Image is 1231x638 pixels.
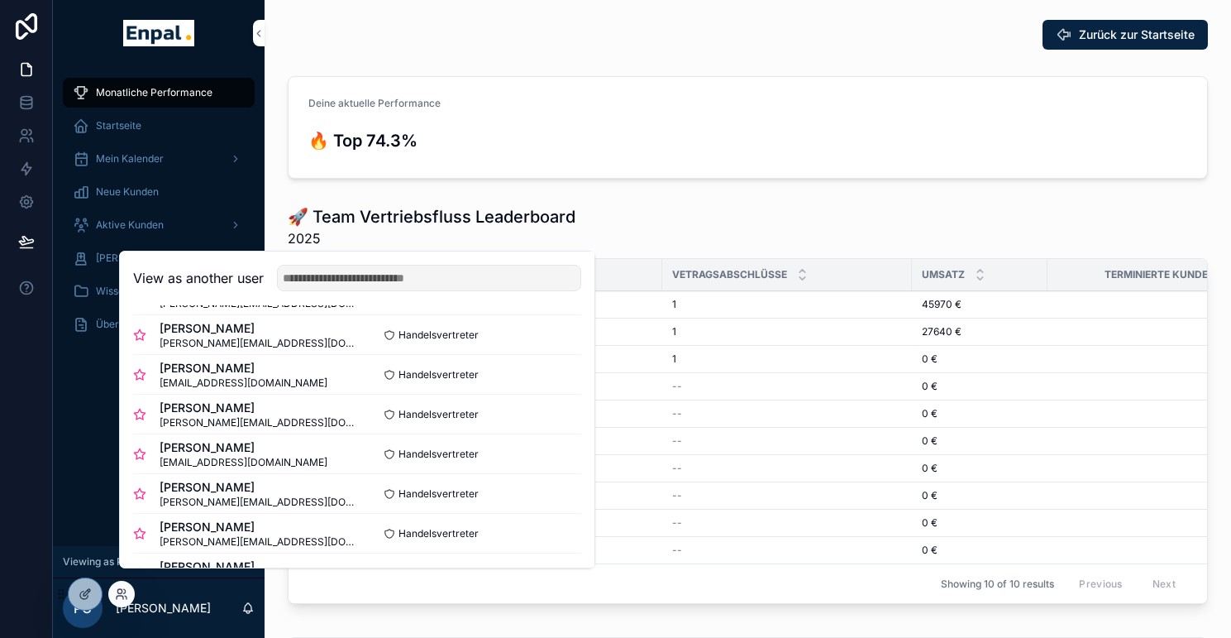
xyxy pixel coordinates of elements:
span: 1 [1047,325,1226,338]
a: -- [672,544,902,557]
a: 0 € [922,489,1038,502]
span: 0 € [922,434,938,448]
span: 45970 € [922,298,961,311]
span: Wissensdatenbank [96,285,184,298]
a: 0 € [922,516,1038,530]
a: Über mich [63,309,255,339]
span: Handelsvertreter [398,487,479,501]
span: -- [672,407,682,420]
span: 27640 € [922,325,961,338]
span: Neue Kunden [96,185,159,199]
span: [EMAIL_ADDRESS][DOMAIN_NAME] [160,377,327,390]
a: 1 [672,353,902,366]
span: 0 € [922,544,938,557]
span: [PERSON_NAME][EMAIL_ADDRESS][DOMAIN_NAME] [160,496,357,509]
span: 0 € [922,407,938,420]
span: [PERSON_NAME][EMAIL_ADDRESS][DOMAIN_NAME] [160,337,357,350]
span: [PERSON_NAME][EMAIL_ADDRESS][DOMAIN_NAME] [160,535,357,549]
a: Monatliche Performance [63,78,255,108]
a: 0 € [922,407,1038,420]
a: 1 [672,325,902,338]
a: Wissensdatenbank [63,276,255,306]
button: Zurück zur Startseite [1043,20,1208,50]
a: 0 [1047,434,1226,448]
span: 0 € [922,380,938,393]
span: Zurück zur Startseite [1079,26,1195,43]
a: -- [672,462,902,475]
span: Deine aktuelle Performance [308,97,441,109]
a: -- [672,489,902,502]
a: 0 € [922,462,1038,475]
span: Viewing as Peter [63,555,142,568]
span: 0 € [922,489,938,502]
span: -- [672,434,682,448]
a: 0 € [922,380,1038,393]
span: Handelsvertreter [398,527,479,540]
span: Aktive Kunden [96,218,164,232]
a: 0 € [922,544,1038,557]
span: [PERSON_NAME][EMAIL_ADDRESS][DOMAIN_NAME] [160,416,357,429]
span: Mein Kalender [96,152,164,165]
a: 1 [672,298,902,311]
a: -- [672,380,902,393]
span: Vetragsabschlüsse [672,268,787,281]
a: Startseite [63,111,255,141]
a: 0 [1047,407,1226,420]
span: 1 [672,353,676,366]
div: scrollable content [53,66,265,361]
span: 2025 [288,228,575,248]
span: Handelsvertreter [398,329,479,342]
span: Monatliche Performance [96,86,212,99]
span: Showing 10 of 10 results [941,578,1054,591]
a: -- [672,407,902,420]
h1: 🚀 Team Vertriebsfluss Leaderboard [288,205,575,228]
a: 0 [1047,516,1226,530]
span: Handelsvertreter [398,448,479,461]
a: Aktive Kunden [63,210,255,240]
span: -- [672,544,682,557]
a: 0 [1047,380,1226,393]
span: Handelsvertreter [398,408,479,421]
span: [PERSON_NAME] [96,252,176,265]
span: 0 € [922,516,938,530]
a: Neue Kunden [63,177,255,207]
span: Terminierte Kunden [1105,268,1215,281]
h2: View as another user [133,268,264,288]
a: 0 [1047,462,1226,475]
span: Startseite [96,119,141,132]
span: 0 € [922,462,938,475]
span: [PERSON_NAME] [160,519,357,535]
span: 1 [1047,298,1226,311]
span: Handelsvertreter [398,368,479,381]
span: 1 [672,298,676,311]
span: -- [672,489,682,502]
a: 27640 € [922,325,1038,338]
a: -- [672,434,902,448]
span: [PERSON_NAME] [160,479,357,496]
a: [PERSON_NAME] [63,243,255,273]
span: [PERSON_NAME] [160,400,357,416]
span: [PERSON_NAME] [160,320,357,337]
span: [PERSON_NAME] [160,559,357,575]
span: 1 [672,325,676,338]
span: Handelsvertreter [398,567,479,580]
span: -- [672,380,682,393]
a: 0 € [922,434,1038,448]
span: -- [672,462,682,475]
span: 0 € [922,353,938,366]
a: 0 [1047,353,1226,366]
span: Umsatz [922,268,965,281]
p: [PERSON_NAME] [116,600,211,616]
a: 0 [1047,544,1226,557]
span: [EMAIL_ADDRESS][DOMAIN_NAME] [160,456,327,469]
a: 45970 € [922,298,1038,311]
a: 0 € [922,353,1038,366]
a: 0 [1047,489,1226,502]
